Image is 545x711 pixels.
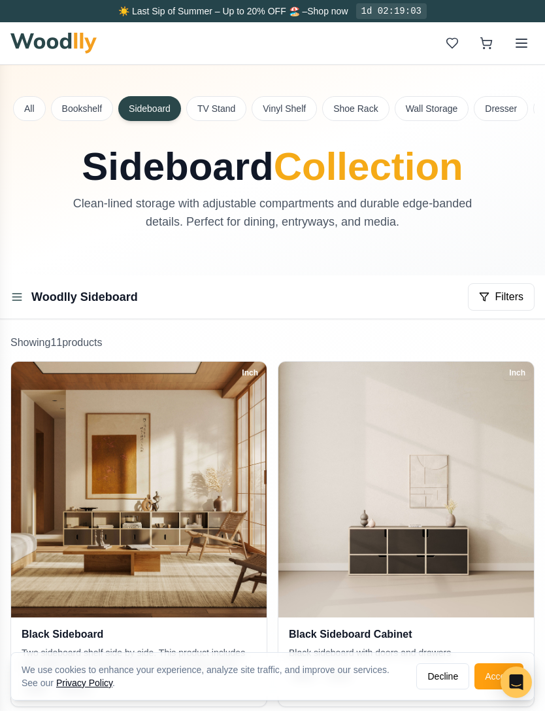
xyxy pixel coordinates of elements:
[31,290,138,303] a: Woodlly Sideboard
[252,96,317,121] button: Vinyl Shelf
[289,628,523,641] h3: Black Sideboard Cabinet
[22,663,406,689] div: We use cookies to enhance your experience, analyze site traffic, and improve our services. See our .
[274,145,463,188] span: Collection
[395,96,469,121] button: Wall Storage
[10,147,535,186] h1: Sideboard
[495,289,523,305] span: Filters
[474,96,528,121] button: Dresser
[56,678,112,688] a: Privacy Policy
[22,646,256,672] p: Two sideboard shelf side by side. This product includes one shelf. For a matching set as shown in...
[474,663,523,689] button: Accept
[501,667,532,698] div: Open Intercom Messenger
[186,96,246,121] button: TV Stand
[53,194,492,231] p: Clean-lined storage with adjustable compartments and durable edge-banded details. Perfect for din...
[307,6,348,16] a: Shop now
[51,96,113,121] button: Bookshelf
[118,96,181,121] button: Sideboard
[322,96,389,121] button: Shoe Rack
[468,283,535,311] button: Filters
[236,366,264,380] div: Inch
[22,628,256,641] h3: Black Sideboard
[289,646,523,659] p: Black sideboard with doors and drawers
[13,96,46,121] button: All
[118,6,307,16] span: ☀️ Last Sip of Summer – Up to 20% OFF 🏖️ –
[10,335,535,351] p: Showing 11 product s
[503,366,531,380] div: Inch
[278,362,534,617] img: Black Sideboard Cabinet
[10,33,97,54] img: Woodlly
[416,663,469,689] button: Decline
[11,362,267,617] img: Black Sideboard
[356,3,427,19] div: 1d 02:19:03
